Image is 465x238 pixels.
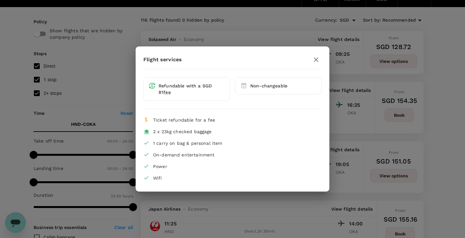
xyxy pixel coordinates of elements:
[153,175,162,181] span: Wifi
[159,83,224,95] div: Refundable with a SGD 81
[143,56,182,64] p: Flight services
[153,164,167,169] span: Power
[163,90,170,95] span: fee
[153,117,215,123] span: Ticket refundable for a fee
[153,129,212,134] span: 2 x 23kg checked baggage
[250,83,287,88] span: Non-changeable
[153,152,214,157] span: On-demand entertainment
[153,141,222,146] span: 1 carry on bag & personal item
